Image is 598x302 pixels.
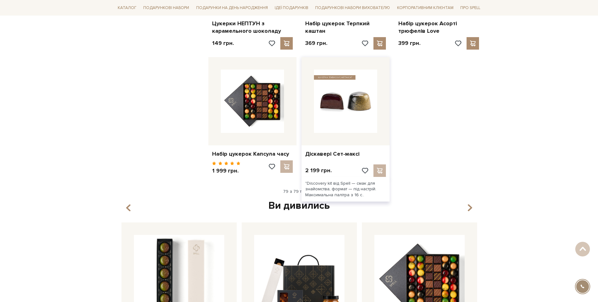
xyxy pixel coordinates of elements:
p: 369 грн. [305,40,327,47]
p: 2 199 грн. [305,167,332,174]
a: Корпоративним клієнтам [395,2,456,13]
a: Набір цукерок Терпкий каштан [305,20,386,35]
div: 79 з 79 товарів [113,189,485,194]
a: Подарунки на День народження [194,3,270,13]
a: Набір цукерок Капсула часу [212,150,293,158]
a: Подарункові набори [141,3,192,13]
p: 1 999 грн. [212,167,240,174]
a: Цукерки НЕПТУН з карамельного шоколаду [212,20,293,35]
div: "Discovery kit від Spell — смак для знайомства, формат — під настрій. Максимальна палітра з 16 с.. [301,177,390,202]
a: Набір цукерок Асорті трюфелів Love [398,20,479,35]
a: Про Spell [458,3,483,13]
a: Каталог [115,3,139,13]
p: 149 грн. [212,40,234,47]
a: Подарункові набори вихователю [313,2,392,13]
a: Діскавері Сет-максі [305,150,386,158]
div: Ви дивились [119,199,479,212]
a: Ідеї подарунків [272,3,311,13]
p: 399 грн. [398,40,420,47]
img: Діскавері Сет-максі [314,70,377,133]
